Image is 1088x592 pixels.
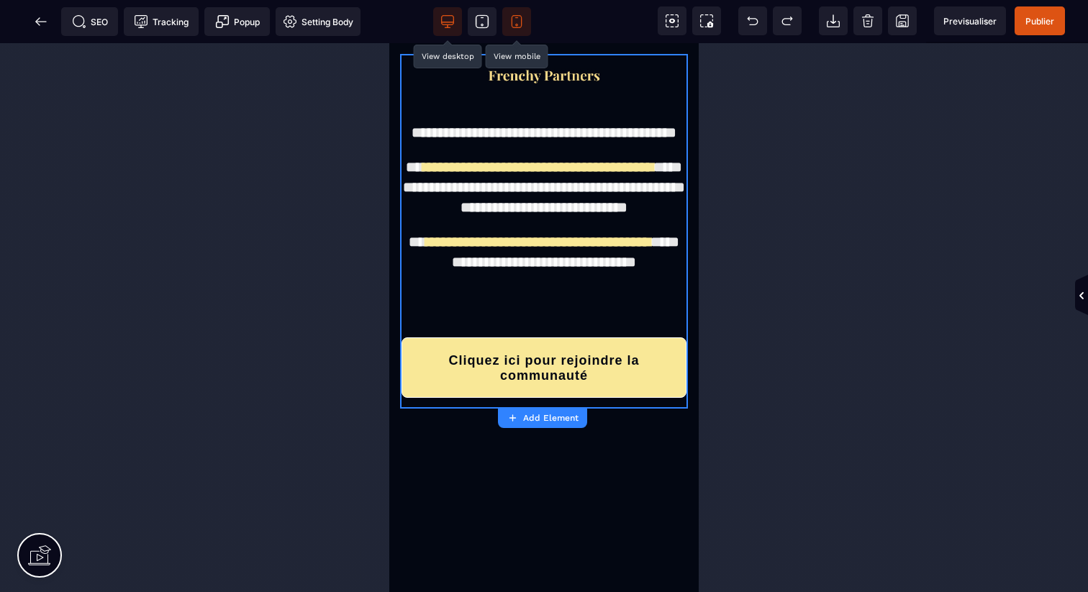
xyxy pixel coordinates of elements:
span: Publier [1025,16,1054,27]
span: View components [658,6,686,35]
span: SEO [72,14,108,29]
span: Preview [934,6,1006,35]
span: Tracking [134,14,189,29]
button: Add Element [498,408,587,428]
strong: Add Element [523,413,579,423]
span: Screenshot [692,6,721,35]
span: Setting Body [283,14,353,29]
span: Previsualiser [943,16,997,27]
button: Cliquez ici pour rejoindre la communauté [12,294,297,355]
img: f2a3730b544469f405c58ab4be6274e8_Capture_d%E2%80%99e%CC%81cran_2025-09-01_a%CC%80_20.57.27.png [97,25,212,40]
span: Popup [215,14,260,29]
